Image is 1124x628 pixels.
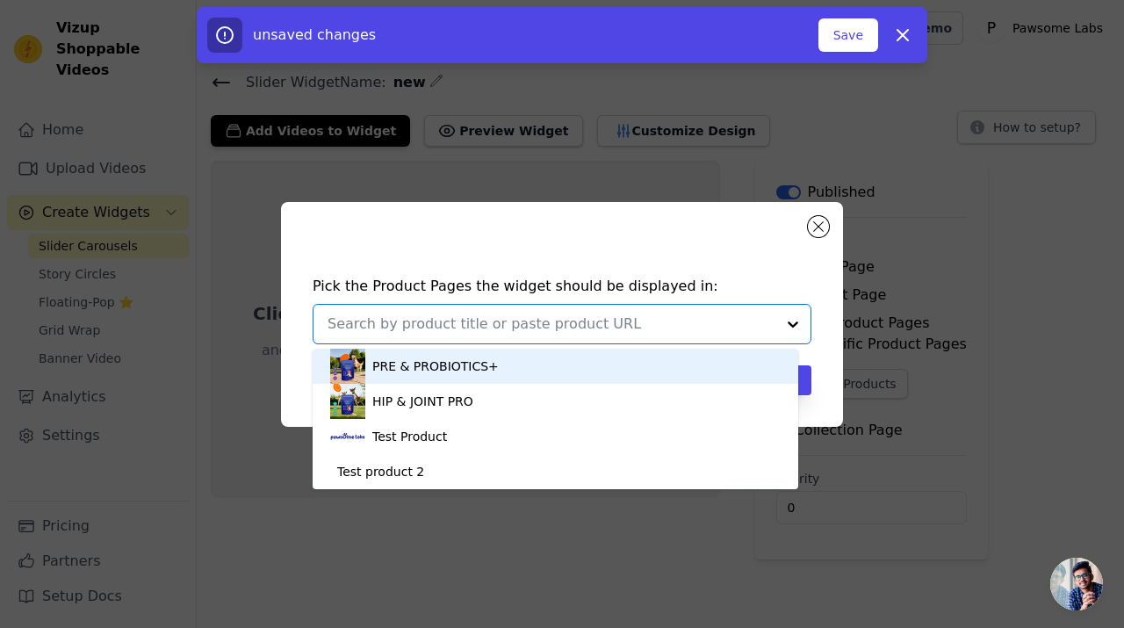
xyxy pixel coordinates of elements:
[330,349,365,384] img: product thumbnail
[313,276,811,297] h4: Pick the Product Pages the widget should be displayed in:
[253,26,376,43] span: unsaved changes
[337,463,424,480] div: Test product 2
[818,18,878,52] button: Save
[1050,558,1103,610] div: Open chat
[372,393,473,410] div: HIP & JOINT PRO
[372,357,499,375] div: PRE & PROBIOTICS+
[330,419,365,454] img: product thumbnail
[372,428,447,445] div: Test Product
[328,314,775,335] input: Search by product title or paste product URL
[808,216,829,237] button: Close modal
[330,384,365,419] img: product thumbnail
